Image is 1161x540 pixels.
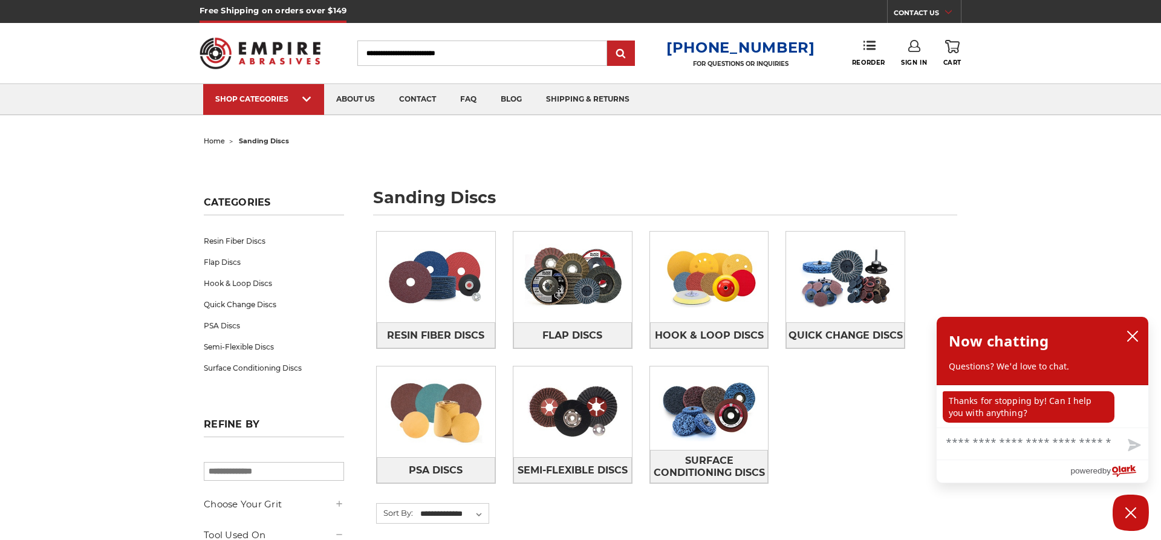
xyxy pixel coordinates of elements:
a: Hook & Loop Discs [204,273,344,294]
button: Send message [1118,432,1148,460]
h2: Now chatting [949,329,1049,353]
a: Flap Discs [513,322,632,348]
span: Reorder [852,59,885,67]
a: Flap Discs [204,252,344,273]
div: olark chatbox [936,316,1149,483]
div: chat [937,385,1148,428]
img: Flap Discs [513,235,632,319]
a: [PHONE_NUMBER] [666,39,815,56]
p: Questions? We'd love to chat. [949,360,1136,372]
h1: sanding discs [373,189,957,215]
img: Hook & Loop Discs [650,235,769,319]
h5: Refine by [204,418,344,437]
input: Submit [609,42,633,66]
a: Reorder [852,40,885,66]
span: Semi-Flexible Discs [518,460,628,481]
span: Hook & Loop Discs [655,325,764,346]
a: shipping & returns [534,84,642,115]
span: Cart [943,59,961,67]
img: PSA Discs [377,370,495,454]
a: Resin Fiber Discs [204,230,344,252]
button: Close Chatbox [1113,495,1149,531]
label: Sort By: [377,504,413,522]
span: sanding discs [239,137,289,145]
a: Quick Change Discs [204,294,344,315]
div: SHOP CATEGORIES [215,94,312,103]
a: about us [324,84,387,115]
select: Sort By: [418,505,489,523]
a: CONTACT US [894,6,961,23]
a: Resin Fiber Discs [377,322,495,348]
a: Quick Change Discs [786,322,905,348]
img: Empire Abrasives [200,30,320,77]
img: Semi-Flexible Discs [513,370,632,454]
span: Flap Discs [542,325,602,346]
a: Surface Conditioning Discs [204,357,344,379]
a: Surface Conditioning Discs [650,450,769,483]
a: contact [387,84,448,115]
a: faq [448,84,489,115]
p: Thanks for stopping by! Can I help you with anything? [943,391,1114,423]
a: Cart [943,40,961,67]
img: Surface Conditioning Discs [650,366,769,450]
img: Quick Change Discs [786,235,905,319]
a: Semi-Flexible Discs [513,457,632,483]
a: Hook & Loop Discs [650,322,769,348]
a: Powered by Olark [1070,460,1148,483]
a: PSA Discs [377,457,495,483]
a: blog [489,84,534,115]
span: PSA Discs [409,460,463,481]
span: Sign In [901,59,927,67]
h5: Categories [204,197,344,215]
a: PSA Discs [204,315,344,336]
span: by [1102,463,1111,478]
span: Quick Change Discs [789,325,903,346]
button: close chatbox [1123,327,1142,345]
img: Resin Fiber Discs [377,235,495,319]
h5: Choose Your Grit [204,497,344,512]
span: Resin Fiber Discs [387,325,484,346]
p: FOR QUESTIONS OR INQUIRIES [666,60,815,68]
span: powered [1070,463,1102,478]
a: Semi-Flexible Discs [204,336,344,357]
a: home [204,137,225,145]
